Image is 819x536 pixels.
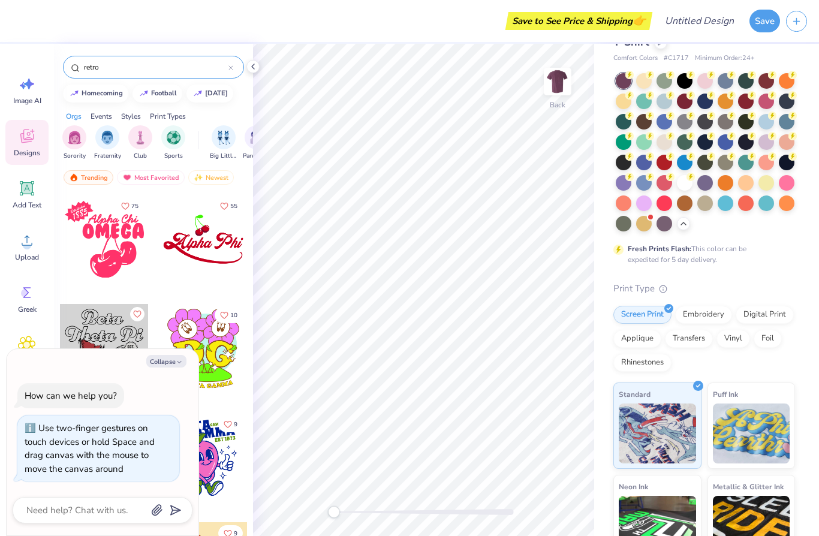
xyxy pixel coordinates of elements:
div: filter for Big Little Reveal [210,125,237,161]
img: Sorority Image [68,131,82,144]
button: Like [218,416,243,432]
div: Applique [613,330,661,348]
button: Like [130,307,144,321]
input: Try "Alpha" [83,61,228,73]
div: Vinyl [716,330,750,348]
span: 10 [230,312,237,318]
button: filter button [161,125,185,161]
span: Standard [619,388,651,401]
img: Parent's Weekend Image [250,131,264,144]
img: most_fav.gif [122,173,132,182]
div: Digital Print [736,306,794,324]
div: homecoming [82,90,123,97]
div: Screen Print [613,306,672,324]
span: 75 [131,203,138,209]
div: This color can be expedited for 5 day delivery. [628,243,775,265]
button: filter button [128,125,152,161]
button: Like [116,198,144,214]
div: Save to See Price & Shipping [508,12,649,30]
span: Sorority [64,152,86,161]
button: filter button [94,125,121,161]
img: Sports Image [167,131,180,144]
span: Image AI [13,96,41,106]
div: Newest [188,170,234,185]
img: Back [546,70,570,94]
span: 👉 [633,13,646,28]
span: Fraternity [94,152,121,161]
img: Club Image [134,131,147,144]
span: Comfort Colors [613,53,658,64]
span: Club [134,152,147,161]
img: trending.gif [69,173,79,182]
div: Print Types [150,111,186,122]
div: Most Favorited [117,170,185,185]
div: Use two-finger gestures on touch devices or hold Space and drag canvas with the mouse to move the... [25,422,155,475]
img: trend_line.gif [193,90,203,97]
span: Metallic & Glitter Ink [713,480,784,493]
div: Rhinestones [613,354,672,372]
div: filter for Parent's Weekend [243,125,270,161]
div: Trending [64,170,113,185]
button: [DATE] [186,85,233,103]
div: filter for Club [128,125,152,161]
button: Like [215,198,243,214]
img: Puff Ink [713,403,790,463]
span: Sports [164,152,183,161]
div: Transfers [665,330,713,348]
strong: Fresh Prints Flash: [628,244,691,254]
div: filter for Sports [161,125,185,161]
span: Designs [14,148,40,158]
span: Big Little Reveal [210,152,237,161]
span: 9 [234,421,237,427]
div: halloween [205,90,228,97]
div: How can we help you? [25,390,117,402]
img: newest.gif [194,173,203,182]
span: 55 [230,203,237,209]
div: Print Type [613,282,795,296]
span: # C1717 [664,53,689,64]
span: Parent's Weekend [243,152,270,161]
div: Styles [121,111,141,122]
img: trend_line.gif [139,90,149,97]
span: Add Text [13,200,41,210]
span: Greek [18,305,37,314]
div: Embroidery [675,306,732,324]
span: Minimum Order: 24 + [695,53,755,64]
div: Events [91,111,112,122]
input: Untitled Design [655,9,743,33]
img: Fraternity Image [101,131,114,144]
img: Standard [619,403,696,463]
div: Back [550,100,565,110]
div: filter for Fraternity [94,125,121,161]
span: Neon Ink [619,480,648,493]
div: Accessibility label [328,506,340,518]
span: Upload [15,252,39,262]
span: Puff Ink [713,388,738,401]
img: Big Little Reveal Image [217,131,230,144]
button: filter button [62,125,86,161]
img: trend_line.gif [70,90,79,97]
button: homecoming [63,85,128,103]
div: Foil [754,330,782,348]
button: Save [749,10,780,32]
button: filter button [243,125,270,161]
div: filter for Sorority [62,125,86,161]
button: Collapse [146,355,186,368]
button: filter button [210,125,237,161]
div: football [151,90,177,97]
button: football [133,85,182,103]
button: Like [215,307,243,323]
div: Orgs [66,111,82,122]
